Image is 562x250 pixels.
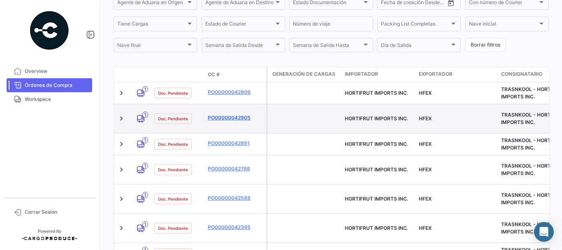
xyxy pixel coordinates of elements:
[208,194,263,202] a: PO00000042588
[419,115,432,121] span: HFEX
[208,140,263,147] a: PO00000042891
[272,70,335,78] span: Generación de cargas
[501,70,542,78] span: Consignatario
[117,224,125,232] a: Expand/Collapse Row
[7,78,92,92] a: Órdenes de Compra
[142,163,148,169] span: 1
[293,1,362,7] span: Estado Documentación
[345,90,408,96] span: HORTIFRUT IMPORTS INC.
[345,225,408,231] span: HORTIFRUT IMPORTS INC.
[117,89,125,97] a: Expand/Collapse Row
[29,10,70,51] img: powered-by.png
[465,38,506,52] button: Borrar filtros
[419,166,432,173] span: HFEX
[117,195,125,203] a: Expand/Collapse Row
[205,22,274,28] span: Estado de Courier
[117,44,186,49] span: Nave final
[117,22,186,28] span: Tiene Cargas
[345,196,408,202] span: HORTIFRUT IMPORTS INC.
[345,70,378,78] span: Importador
[416,67,498,82] datatable-header-cell: Exportador
[381,1,396,7] input: Desde
[208,71,220,78] span: OC #
[142,112,148,118] span: 1
[208,165,263,173] a: PO00000042788
[419,196,432,202] span: HFEX
[7,92,92,106] a: Workspace
[208,89,263,96] a: PO00000042909
[402,1,432,7] input: Hasta
[117,140,125,148] a: Expand/Collapse Row
[208,224,263,231] a: PO00000042395
[158,196,188,202] span: Doc. Pendiente
[117,166,125,174] a: Expand/Collapse Row
[419,90,432,96] span: HFEX
[341,67,416,82] datatable-header-cell: Importador
[469,1,538,7] span: Con número de Courier
[345,166,408,173] span: HORTIFRUT IMPORTS INC.
[25,208,89,216] span: Cerrar Sesión
[205,1,274,7] span: Agente de Aduana en Destino
[142,86,148,92] span: 1
[117,114,125,123] a: Expand/Collapse Row
[158,225,188,231] span: Doc. Pendiente
[158,115,188,122] span: Doc. Pendiente
[151,71,204,78] datatable-header-cell: Estado Doc.
[25,96,89,103] span: Workspace
[534,222,554,242] div: Abrir Intercom Messenger
[205,44,274,49] span: Semana de Salida Desde
[142,221,148,227] span: 1
[345,141,408,147] span: HORTIFRUT IMPORTS INC.
[204,68,266,82] datatable-header-cell: OC #
[293,44,362,49] span: Semana de Salida Hasta
[158,166,188,173] span: Doc. Pendiente
[381,44,450,49] span: Día de Salida
[158,90,188,96] span: Doc. Pendiente
[345,115,408,121] span: HORTIFRUT IMPORTS INC.
[381,22,450,28] span: Packing List Completas
[419,141,432,147] span: HFEX
[130,71,151,78] datatable-header-cell: Modo de Transporte
[158,141,188,147] span: Doc. Pendiente
[419,70,453,78] span: Exportador
[117,1,186,7] span: Agente de Aduana en Origen
[469,22,538,28] span: Nave inicial
[25,68,89,75] span: Overview
[267,67,341,82] datatable-header-cell: Generación de cargas
[419,225,432,231] span: HFEX
[142,137,148,143] span: 1
[25,82,89,89] span: Órdenes de Compra
[7,64,92,78] a: Overview
[142,192,148,198] span: 1
[208,114,263,121] a: PO00000042905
